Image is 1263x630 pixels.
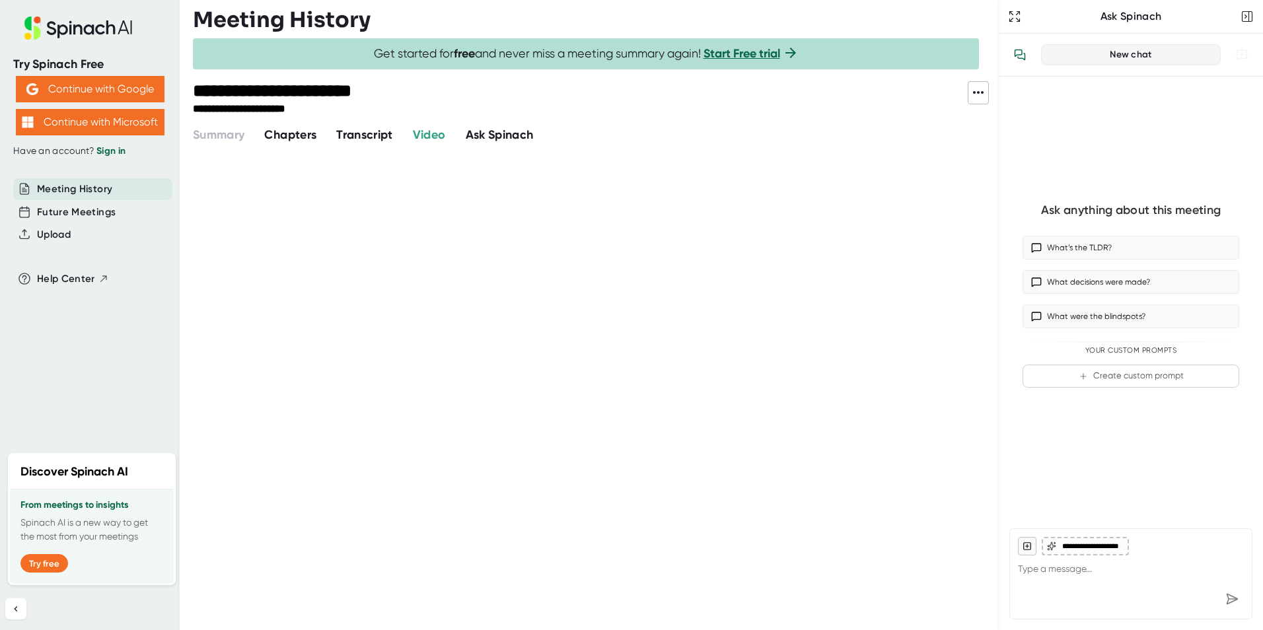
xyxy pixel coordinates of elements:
div: Have an account? [13,145,166,157]
span: Video [413,127,446,142]
button: Future Meetings [37,205,116,220]
button: Continue with Microsoft [16,109,164,135]
button: What decisions were made? [1023,270,1239,294]
button: Ask Spinach [466,126,534,144]
span: Chapters [264,127,316,142]
a: Sign in [96,145,126,157]
div: Your Custom Prompts [1023,346,1239,355]
button: Transcript [336,126,393,144]
button: Create custom prompt [1023,365,1239,388]
h2: Discover Spinach AI [20,463,128,481]
button: Continue with Google [16,76,164,102]
div: Ask Spinach [1024,10,1238,23]
img: Aehbyd4JwY73AAAAAElFTkSuQmCC [26,83,38,95]
button: Video [413,126,446,144]
button: Summary [193,126,244,144]
div: Send message [1220,587,1244,611]
span: Transcript [336,127,393,142]
span: Summary [193,127,244,142]
button: Try free [20,554,68,573]
button: Chapters [264,126,316,144]
button: What’s the TLDR? [1023,236,1239,260]
button: Close conversation sidebar [1238,7,1256,26]
h3: From meetings to insights [20,500,163,510]
button: Meeting History [37,182,112,197]
button: Help Center [37,271,109,287]
span: Get started for and never miss a meeting summary again! [374,46,799,61]
div: Ask anything about this meeting [1041,203,1221,218]
div: Try Spinach Free [13,57,166,72]
p: Spinach AI is a new way to get the most from your meetings [20,516,163,543]
span: Help Center [37,271,95,287]
a: Start Free trial [704,46,780,61]
span: Ask Spinach [466,127,534,142]
h3: Meeting History [193,7,371,32]
button: What were the blindspots? [1023,304,1239,328]
b: free [454,46,475,61]
button: Collapse sidebar [5,598,26,619]
button: View conversation history [1007,42,1033,68]
button: Expand to Ask Spinach page [1005,7,1024,26]
div: New chat [1050,49,1212,61]
button: Upload [37,227,71,242]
